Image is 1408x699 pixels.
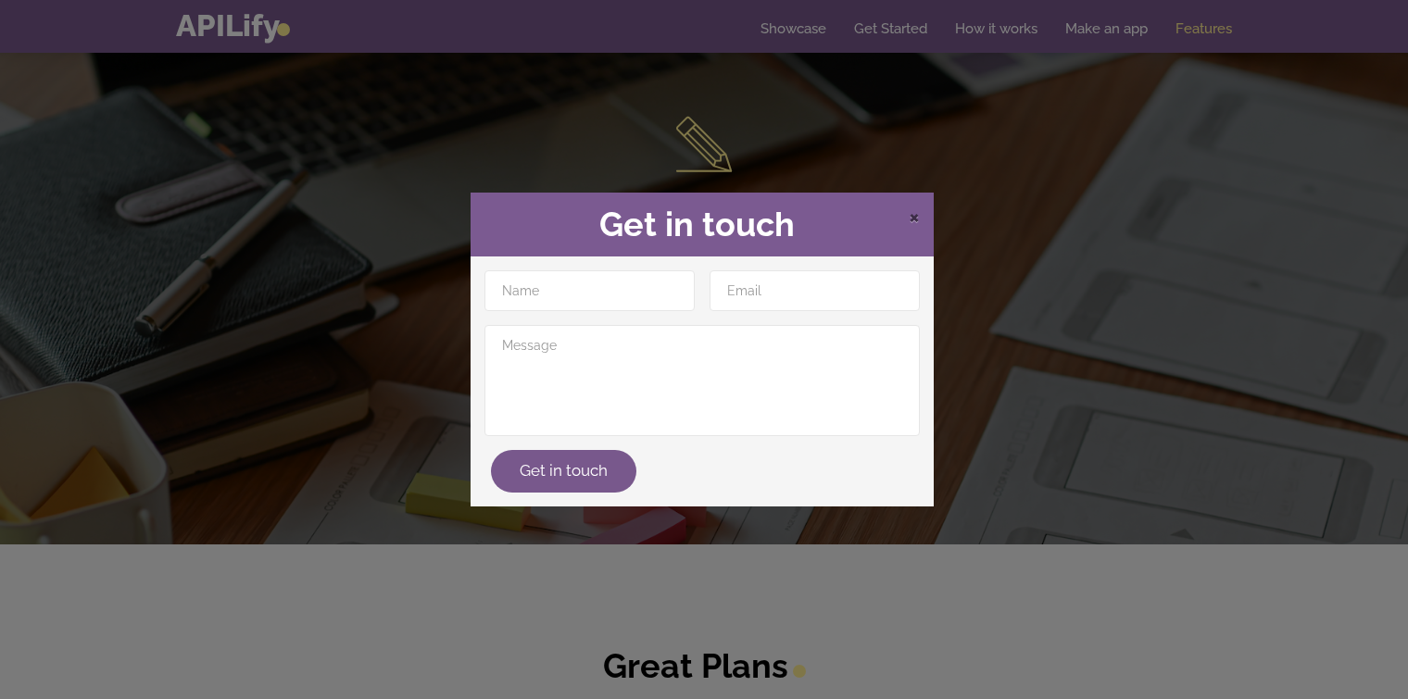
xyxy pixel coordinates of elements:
[484,270,695,311] input: Name
[710,270,920,311] input: Email
[491,450,636,493] button: Get in touch
[909,202,920,230] span: ×
[909,205,920,228] span: Close
[484,206,920,243] h2: Get in touch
